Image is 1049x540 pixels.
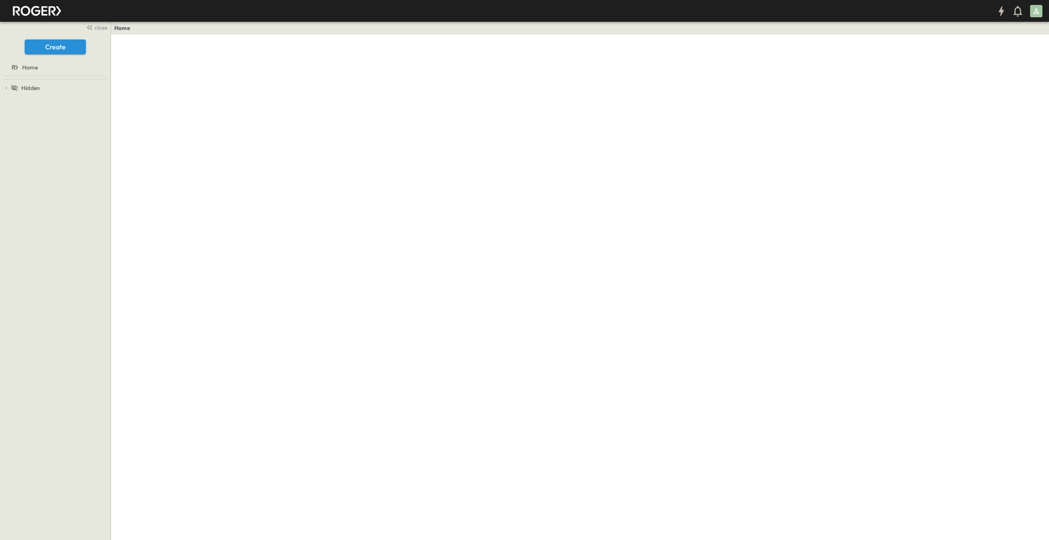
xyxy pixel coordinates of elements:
a: Home [114,24,130,32]
button: close [83,21,109,33]
button: Create [25,39,86,54]
span: Home [22,63,38,72]
span: Hidden [21,84,40,92]
nav: breadcrumbs [114,24,135,32]
span: close [95,23,107,32]
a: Home [2,62,107,73]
